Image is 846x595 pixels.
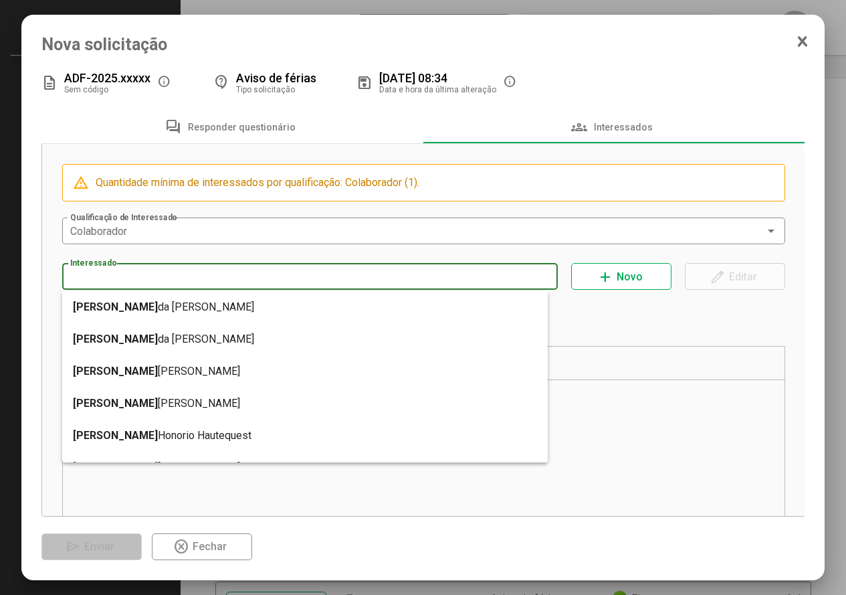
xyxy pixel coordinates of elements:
button: Novo [571,263,671,290]
span: ADF-2025.xxxxx [64,71,150,85]
span: Tipo solicitação [236,85,295,94]
mat-option: da [PERSON_NAME] [62,323,548,355]
mat-icon: add [597,269,613,285]
mat-icon: save [356,75,373,91]
span: Responder questionário [188,122,296,133]
button: Editar [685,263,785,290]
span: Enviar [84,540,114,553]
button: Fechar [152,533,252,560]
span: Sem código [64,85,108,94]
b: [PERSON_NAME] [73,420,158,452]
button: Enviar [41,533,142,560]
mat-option: da [PERSON_NAME] [62,291,548,323]
mat-option: [PERSON_NAME] [62,355,548,388]
span: Novo [617,270,643,283]
b: [PERSON_NAME] [73,291,158,323]
mat-option: [PERSON_NAME] [62,388,548,420]
b: [PERSON_NAME] [73,355,158,388]
span: Fechar [193,540,227,553]
mat-icon: info [157,75,173,91]
mat-icon: report_problem [73,175,89,191]
mat-option: Honorio Hautequest [62,420,548,452]
b: [PERSON_NAME] [73,388,158,420]
span: Aviso de férias [236,71,316,85]
span: Data e hora da última alteração [379,85,496,94]
mat-option: [PERSON_NAME] [62,452,548,484]
mat-icon: send [65,539,81,555]
mat-icon: contact_support [213,75,229,91]
mat-icon: groups [571,119,587,135]
b: [PERSON_NAME] [73,323,158,355]
b: [PERSON_NAME] [73,452,158,484]
span: Editar [729,270,757,283]
span: Interessados [594,122,653,133]
span: [DATE] 08:34 [379,71,447,85]
mat-icon: highlight_off [173,539,189,555]
mat-icon: edit [710,269,726,285]
span: Nova solicitação [41,35,805,54]
mat-icon: info [503,75,519,91]
mat-icon: forum [165,119,181,135]
div: Quantidade mínima de interessados por qualificação: Colaborador (1). [96,175,775,191]
mat-icon: description [41,75,58,91]
span: Colaborador [70,225,127,238]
